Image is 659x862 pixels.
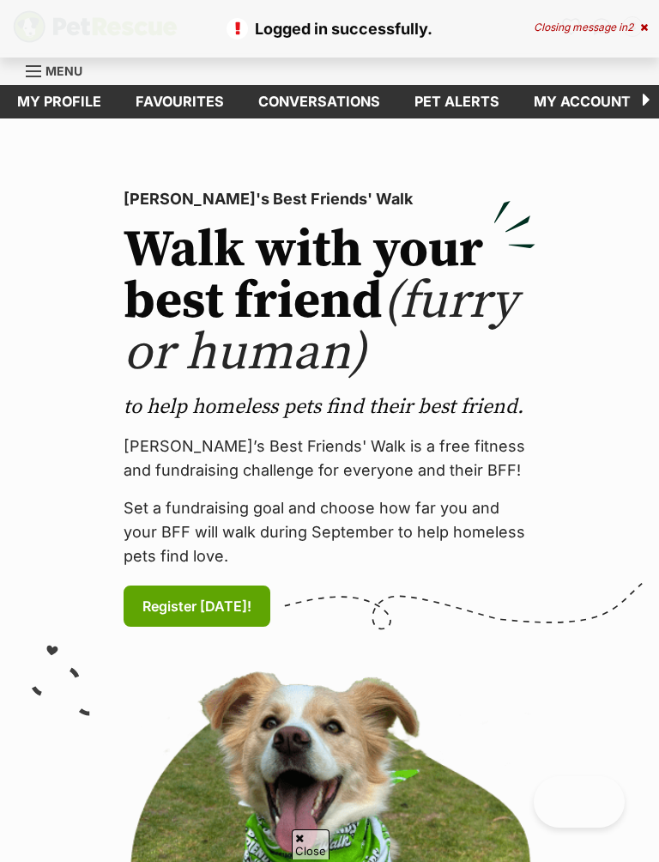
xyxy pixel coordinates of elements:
[45,64,82,78] span: Menu
[124,225,535,379] h2: Walk with your best friend
[124,187,535,211] p: [PERSON_NAME]'s Best Friends' Walk
[517,85,648,118] a: My account
[534,776,625,828] iframe: Help Scout Beacon - Open
[26,54,94,85] a: Menu
[142,596,251,616] span: Register [DATE]!
[124,586,270,627] a: Register [DATE]!
[292,829,329,859] span: Close
[241,85,397,118] a: conversations
[118,85,241,118] a: Favourites
[397,85,517,118] a: Pet alerts
[124,270,517,385] span: (furry or human)
[124,434,535,483] p: [PERSON_NAME]’s Best Friends' Walk is a free fitness and fundraising challenge for everyone and t...
[124,393,535,421] p: to help homeless pets find their best friend.
[124,496,535,568] p: Set a fundraising goal and choose how far you and your BFF will walk during September to help hom...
